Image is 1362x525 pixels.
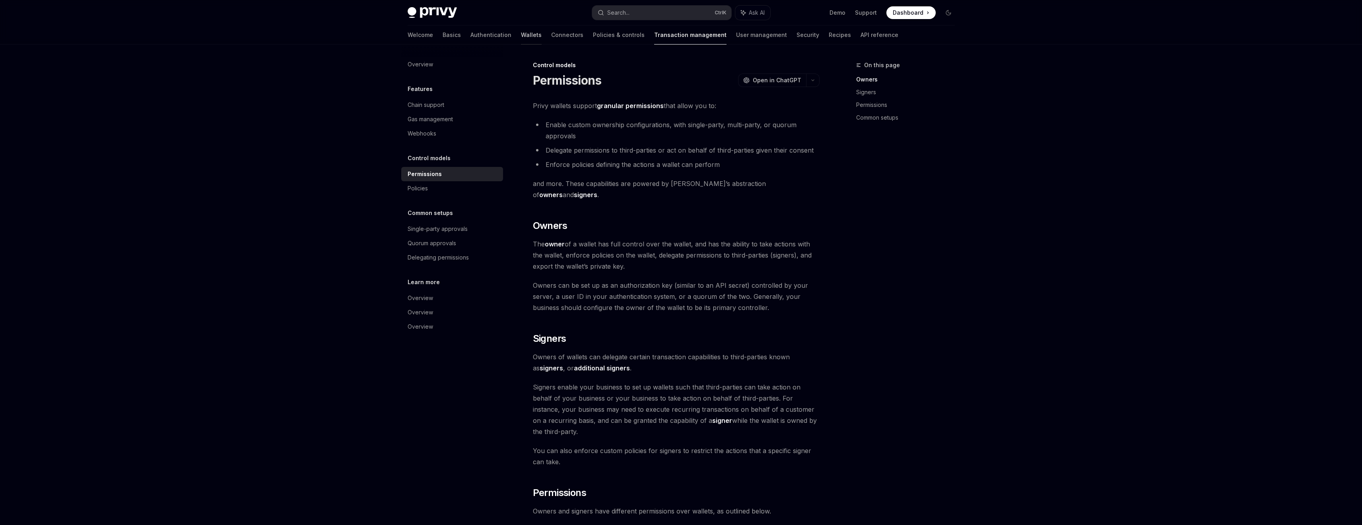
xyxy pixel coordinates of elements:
[533,178,820,200] span: and more. These capabilities are powered by [PERSON_NAME]’s abstraction of and .
[408,169,442,179] div: Permissions
[401,181,503,196] a: Policies
[408,84,433,94] h5: Features
[533,486,586,499] span: Permissions
[408,129,436,138] div: Webhooks
[749,9,765,17] span: Ask AI
[533,119,820,141] li: Enable custom ownership configurations, with single-party, multi-party, or quorum approvals
[593,25,645,45] a: Policies & controls
[597,102,664,110] strong: granular permissions
[533,445,820,467] span: You can also enforce custom policies for signers to restrict the actions that a specific signer c...
[855,9,877,17] a: Support
[401,98,503,112] a: Chain support
[893,9,923,17] span: Dashboard
[735,6,770,20] button: Ask AI
[401,236,503,250] a: Quorum approvals
[540,364,563,372] strong: signers
[408,114,453,124] div: Gas management
[521,25,542,45] a: Wallets
[829,25,851,45] a: Recipes
[408,322,433,331] div: Overview
[533,506,820,517] span: Owners and signers have different permissions over wallets, as outlined below.
[408,100,444,110] div: Chain support
[715,10,727,16] span: Ctrl K
[736,25,787,45] a: User management
[856,99,961,111] a: Permissions
[408,7,457,18] img: dark logo
[753,76,801,84] span: Open in ChatGPT
[533,100,820,111] span: Privy wallets support that allow you to:
[533,145,820,156] li: Delegate permissions to third-parties or act on behalf of third-parties given their consent
[401,167,503,181] a: Permissions
[864,60,900,70] span: On this page
[539,191,563,199] strong: owners
[856,86,961,99] a: Signers
[540,364,563,372] a: signers
[408,184,428,193] div: Policies
[712,417,732,424] strong: signer
[470,25,511,45] a: Authentication
[856,111,961,124] a: Common setups
[886,6,936,19] a: Dashboard
[607,8,630,17] div: Search...
[545,240,565,248] a: owner
[408,293,433,303] div: Overview
[533,382,820,437] span: Signers enable your business to set up wallets such that third-parties can take action on behalf ...
[533,280,820,313] span: Owners can be set up as an authorization key (similar to an API secret) controlled by your server...
[401,320,503,334] a: Overview
[408,25,433,45] a: Welcome
[574,364,630,372] strong: additional signers
[533,73,602,87] h1: Permissions
[408,277,440,287] h5: Learn more
[830,9,845,17] a: Demo
[856,73,961,86] a: Owners
[738,74,806,87] button: Open in ChatGPT
[797,25,819,45] a: Security
[533,61,820,69] div: Control models
[408,308,433,317] div: Overview
[408,153,451,163] h5: Control models
[551,25,583,45] a: Connectors
[533,238,820,272] span: The of a wallet has full control over the wallet, and has the ability to take actions with the wa...
[401,222,503,236] a: Single-party approvals
[592,6,731,20] button: Search...CtrlK
[408,60,433,69] div: Overview
[533,351,820,374] span: Owners of wallets can delegate certain transaction capabilities to third-parties known as , or .
[408,253,469,262] div: Delegating permissions
[401,57,503,72] a: Overview
[401,250,503,265] a: Delegating permissions
[533,159,820,170] li: Enforce policies defining the actions a wallet can perform
[401,126,503,141] a: Webhooks
[401,112,503,126] a: Gas management
[942,6,955,19] button: Toggle dark mode
[443,25,461,45] a: Basics
[408,208,453,218] h5: Common setups
[861,25,898,45] a: API reference
[408,238,456,248] div: Quorum approvals
[401,291,503,305] a: Overview
[533,219,567,232] span: Owners
[408,224,468,234] div: Single-party approvals
[654,25,727,45] a: Transaction management
[574,191,597,199] strong: signers
[533,332,566,345] span: Signers
[401,305,503,320] a: Overview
